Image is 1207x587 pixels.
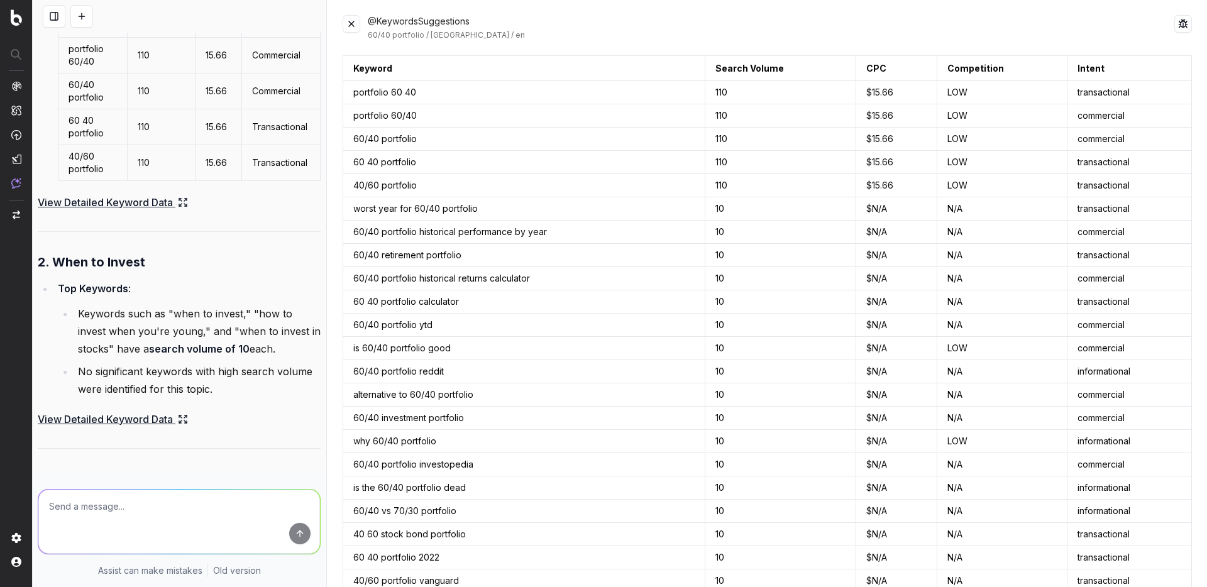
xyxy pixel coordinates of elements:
[343,523,705,546] td: 40 60 stock bond portfolio
[1067,128,1192,151] td: commercial
[195,145,242,180] td: 15.66
[1067,151,1192,174] td: transactional
[1067,244,1192,267] td: transactional
[343,244,705,267] td: 60/40 retirement portfolio
[937,244,1067,267] td: N/A
[856,81,937,104] td: $ 15.66
[937,430,1067,453] td: LOW
[343,430,705,453] td: why 60/40 portfolio
[856,360,937,383] td: $ N/A
[937,267,1067,290] td: N/A
[705,128,856,151] td: 110
[1067,500,1192,523] td: informational
[11,533,21,543] img: Setting
[38,471,152,486] strong: 3. Dividend Stocks
[705,407,856,430] td: 10
[937,197,1067,221] td: N/A
[242,109,321,145] td: Transactional
[937,523,1067,546] td: N/A
[856,383,937,407] td: $ N/A
[74,363,321,398] li: No significant keywords with high search volume were identified for this topic.
[149,343,250,355] strong: search volume of 10
[368,15,1174,40] div: @KeywordsSuggestions
[343,197,705,221] td: worst year for 60/40 portfolio
[343,337,705,360] td: is 60/40 portfolio good
[11,9,22,26] img: Botify logo
[705,314,856,337] td: 10
[11,81,21,91] img: Analytics
[1067,453,1192,476] td: commercial
[58,37,128,73] td: portfolio 60/40
[705,500,856,523] td: 10
[127,145,195,180] td: 110
[937,104,1067,128] td: LOW
[937,151,1067,174] td: LOW
[937,221,1067,244] td: N/A
[937,476,1067,500] td: N/A
[856,56,937,81] th: CPC
[343,151,705,174] td: 60 40 portfolio
[13,211,20,219] img: Switch project
[343,267,705,290] td: 60/40 portfolio historical returns calculator
[1067,314,1192,337] td: commercial
[937,81,1067,104] td: LOW
[343,221,705,244] td: 60/40 portfolio historical performance by year
[937,337,1067,360] td: LOW
[1067,104,1192,128] td: commercial
[705,267,856,290] td: 10
[705,430,856,453] td: 10
[1067,337,1192,360] td: commercial
[937,500,1067,523] td: N/A
[127,37,195,73] td: 110
[343,360,705,383] td: 60/40 portfolio reddit
[1067,81,1192,104] td: transactional
[127,109,195,145] td: 110
[11,154,21,164] img: Studio
[705,290,856,314] td: 10
[343,546,705,569] td: 60 40 portfolio 2022
[58,282,128,295] strong: Top Keywords
[343,174,705,197] td: 40/60 portfolio
[856,500,937,523] td: $ N/A
[58,109,128,145] td: 60 40 portfolio
[937,314,1067,337] td: N/A
[1067,360,1192,383] td: informational
[705,197,856,221] td: 10
[856,221,937,244] td: $ N/A
[937,383,1067,407] td: N/A
[127,73,195,109] td: 110
[1067,383,1192,407] td: commercial
[1067,546,1192,569] td: transactional
[856,290,937,314] td: $ N/A
[74,305,321,358] li: Keywords such as "when to invest," "how to invest when you're young," and "when to invest in stoc...
[705,523,856,546] td: 10
[1067,221,1192,244] td: commercial
[1067,174,1192,197] td: transactional
[856,314,937,337] td: $ N/A
[856,197,937,221] td: $ N/A
[856,523,937,546] td: $ N/A
[195,37,242,73] td: 15.66
[856,128,937,151] td: $ 15.66
[705,56,856,81] th: Search Volume
[937,128,1067,151] td: LOW
[705,174,856,197] td: 110
[343,476,705,500] td: is the 60/40 portfolio dead
[1067,290,1192,314] td: transactional
[38,255,145,270] strong: 2. When to Invest
[195,109,242,145] td: 15.66
[705,104,856,128] td: 110
[343,453,705,476] td: 60/40 portfolio investopedia
[1067,430,1192,453] td: informational
[98,564,202,577] p: Assist can make mistakes
[343,56,705,81] th: Keyword
[705,244,856,267] td: 10
[937,174,1067,197] td: LOW
[937,360,1067,383] td: N/A
[856,430,937,453] td: $ N/A
[856,151,937,174] td: $ 15.66
[1067,523,1192,546] td: transactional
[343,104,705,128] td: portfolio 60/40
[937,290,1067,314] td: N/A
[11,105,21,116] img: Intelligence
